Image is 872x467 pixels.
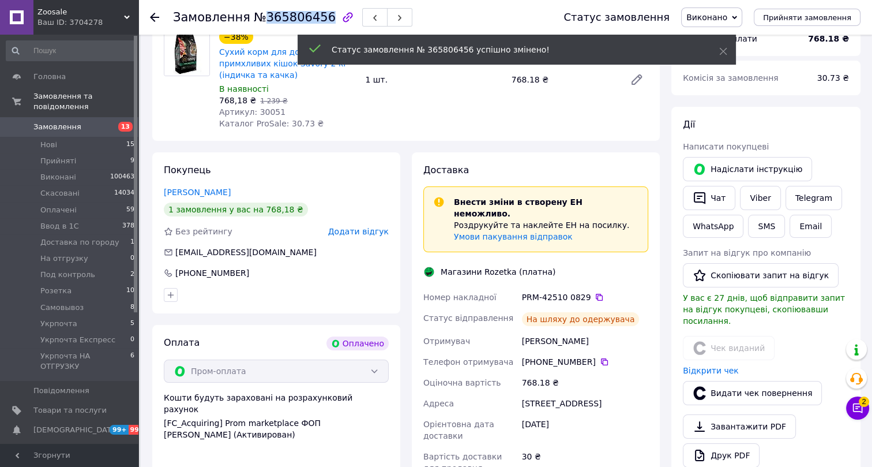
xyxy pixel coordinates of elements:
span: Артикул: 30051 [219,107,285,117]
div: [PHONE_NUMBER] [522,356,648,368]
div: 768.18 ₴ [520,372,651,393]
a: Viber [740,186,780,210]
span: Прийняти замовлення [763,13,851,22]
span: Скасовані [40,188,80,199]
span: Написати покупцеві [683,142,769,151]
div: Кошти будуть зараховані на розрахунковий рахунок [164,392,389,440]
div: −38% [219,30,253,44]
div: 768.18 ₴ [507,72,621,88]
span: [DEMOGRAPHIC_DATA] [33,425,119,435]
span: [EMAIL_ADDRESS][DOMAIN_NAME] [175,248,317,257]
span: Укрпочта НА ОТГРУЗКУ [40,351,130,372]
span: 10 [126,286,134,296]
button: SMS [748,215,785,238]
div: 1 шт. [360,72,506,88]
div: Ваш ID: 3704278 [37,17,138,28]
span: Додати відгук [328,227,389,236]
span: Номер накладної [423,293,497,302]
div: 1 замовлення у вас на 768,18 ₴ [164,203,308,216]
span: У вас є 27 днів, щоб відправити запит на відгук покупцеві, скопіювавши посилання. [683,293,845,326]
span: Адреса [423,399,454,408]
div: PRM-42510 0829 [522,292,648,303]
span: Укрпочта [40,319,77,329]
span: Zoosale [37,7,124,17]
button: Надіслати інструкцію [683,157,812,181]
p: Роздрукуйте та наклейте ЕН на посилку. [454,219,638,231]
span: 6 [130,351,134,372]
span: 13 [118,122,133,132]
span: Запит на відгук про компанію [683,248,811,257]
div: Повернутися назад [150,12,159,23]
span: 30.73 ₴ [817,73,849,83]
button: Скопіювати запит на відгук [683,263,839,287]
span: Телефон отримувача [423,357,513,367]
span: 0 [130,253,134,264]
a: Редагувати [625,68,648,91]
span: 8 [130,302,134,313]
input: Пошук [6,40,136,61]
span: Замовлення та повідомлення [33,91,138,112]
span: 14034 [114,188,134,199]
span: Под контроль [40,270,95,280]
button: Прийняти замовлення [754,9,860,26]
div: [FC_Acquiring] Prom marketplace ФОП [PERSON_NAME] (Активирован) [164,417,389,440]
span: Отримувач [423,337,470,346]
div: На шляху до одержувача [522,312,640,326]
span: 2 [859,393,869,404]
span: На отгрузку [40,253,88,264]
div: [PERSON_NAME] [520,331,651,352]
span: 768,18 ₴ [219,96,256,105]
a: Відкрити чек [683,366,739,375]
span: Оціночна вартість [423,378,501,387]
div: [STREET_ADDRESS] [520,393,651,414]
button: Email [790,215,832,238]
span: Головна [33,72,66,82]
span: №365806456 [254,10,336,24]
span: Товари та послуги [33,405,107,416]
span: Без рейтингу [175,227,232,236]
span: 9 [130,156,134,166]
span: Покупець [164,165,211,175]
a: Сухий корм для дорослих примхливих кішок Savory 2 кг (індичка та качка) [219,47,348,80]
div: Оплачено [326,337,389,350]
a: WhatsApp [683,215,743,238]
span: Статус відправлення [423,313,513,323]
span: Виконано [686,13,727,22]
span: 5 [130,319,134,329]
span: Розетка [40,286,72,296]
span: 378 [122,221,134,231]
span: 15 [126,140,134,150]
div: Статус замовлення № 365806456 успішно змінено! [332,44,690,55]
span: Каталог ProSale: 30.73 ₴ [219,119,324,128]
span: Повідомлення [33,386,89,396]
span: Самовывоз [40,302,84,313]
span: Укрпочта Експресс [40,335,115,345]
span: 1 239 ₴ [260,97,287,105]
span: Замовлення [173,10,250,24]
span: Орієнтовна дата доставки [423,420,494,440]
span: 0 [130,335,134,345]
div: [PHONE_NUMBER] [174,267,250,279]
span: Оплачені [40,205,77,215]
img: Сухий корм для дорослих примхливих кішок Savory 2 кг (індичка та качка) [164,31,209,76]
div: Статус замовлення [563,12,670,23]
span: 1 [130,237,134,248]
span: 99+ [110,425,129,435]
span: Дії [683,119,695,130]
a: [PERSON_NAME] [164,188,231,197]
span: Нові [40,140,57,150]
div: [DATE] [520,414,651,446]
span: Прийняті [40,156,76,166]
a: Умови пакування відправок [454,232,573,241]
span: 99+ [129,425,148,435]
span: Комісія за замовлення [683,73,779,83]
span: Виконані [40,172,76,182]
button: Чат з покупцем2 [846,397,869,420]
span: 100463 [110,172,134,182]
span: Оплата [164,337,200,348]
button: Чат [683,186,735,210]
span: 59 [126,205,134,215]
span: Ввод в 1С [40,221,79,231]
a: Завантажити PDF [683,414,796,439]
span: 2 [130,270,134,280]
